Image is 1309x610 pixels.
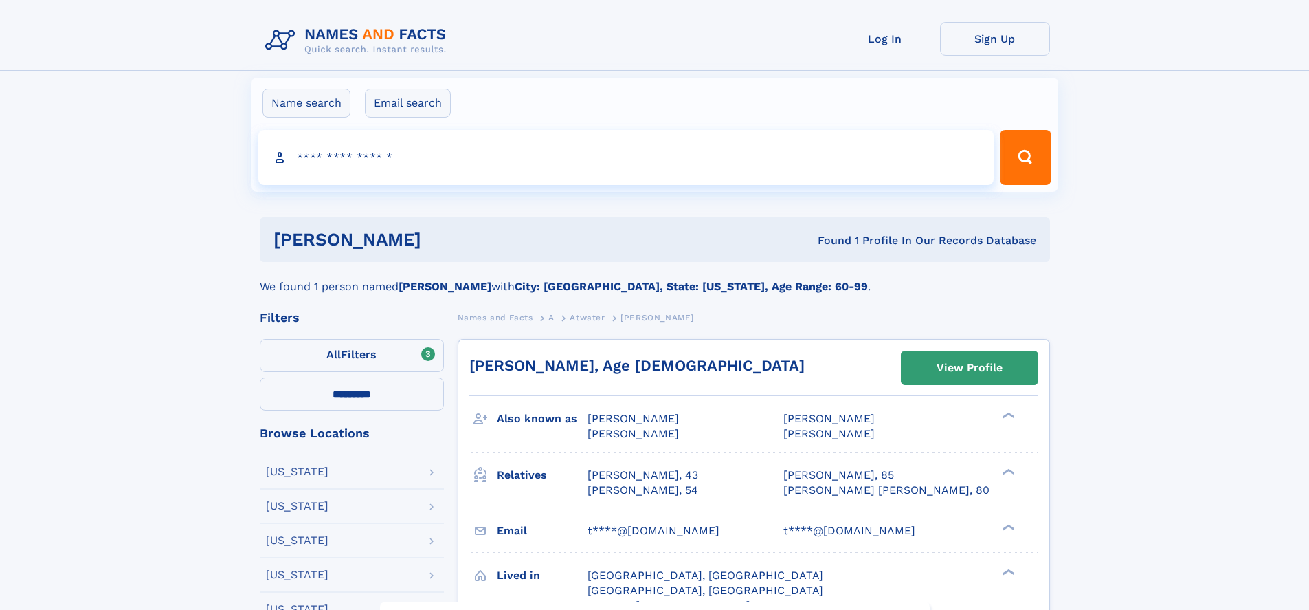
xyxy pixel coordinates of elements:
[497,519,588,543] h3: Email
[999,467,1016,476] div: ❯
[937,352,1003,384] div: View Profile
[515,280,868,293] b: City: [GEOGRAPHIC_DATA], State: [US_STATE], Age Range: 60-99
[588,468,698,483] a: [PERSON_NAME], 43
[999,567,1016,576] div: ❯
[260,427,444,439] div: Browse Locations
[273,231,620,248] h1: [PERSON_NAME]
[326,348,341,361] span: All
[262,89,350,118] label: Name search
[266,466,328,477] div: [US_STATE]
[783,468,894,483] a: [PERSON_NAME], 85
[260,339,444,372] label: Filters
[260,22,458,59] img: Logo Names and Facts
[548,309,555,326] a: A
[469,357,805,374] a: [PERSON_NAME], Age [DEMOGRAPHIC_DATA]
[266,569,328,580] div: [US_STATE]
[588,483,698,498] a: [PERSON_NAME], 54
[999,411,1016,420] div: ❯
[266,501,328,512] div: [US_STATE]
[783,412,875,425] span: [PERSON_NAME]
[783,427,875,440] span: [PERSON_NAME]
[399,280,491,293] b: [PERSON_NAME]
[1000,130,1051,185] button: Search Button
[620,313,694,323] span: [PERSON_NAME]
[999,523,1016,532] div: ❯
[458,309,533,326] a: Names and Facts
[940,22,1050,56] a: Sign Up
[497,407,588,431] h3: Also known as
[548,313,555,323] span: A
[588,427,679,440] span: [PERSON_NAME]
[260,312,444,324] div: Filters
[588,584,823,597] span: [GEOGRAPHIC_DATA], [GEOGRAPHIC_DATA]
[570,313,605,323] span: Atwater
[588,569,823,582] span: [GEOGRAPHIC_DATA], [GEOGRAPHIC_DATA]
[497,564,588,587] h3: Lived in
[497,464,588,487] h3: Relatives
[902,351,1038,384] a: View Profile
[783,483,989,498] a: [PERSON_NAME] [PERSON_NAME], 80
[258,130,994,185] input: search input
[570,309,605,326] a: Atwater
[365,89,451,118] label: Email search
[266,535,328,546] div: [US_STATE]
[588,412,679,425] span: [PERSON_NAME]
[830,22,940,56] a: Log In
[619,233,1036,248] div: Found 1 Profile In Our Records Database
[260,262,1050,295] div: We found 1 person named with .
